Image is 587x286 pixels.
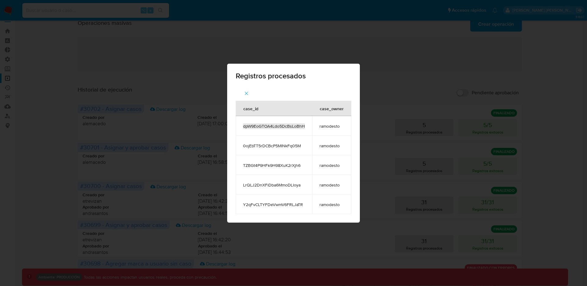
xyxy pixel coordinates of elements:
[243,163,305,168] span: TZBGt4P9HFk9H98XuK2rXjh6
[243,123,305,129] span: dpW9EoGTOA4Ldo5DcBsLoBhH
[319,182,344,188] span: ramodesto
[319,163,344,168] span: ramodesto
[319,123,344,129] span: ramodesto
[319,202,344,207] span: ramodesto
[236,101,266,116] div: case_id
[236,72,351,80] span: Registros procesados
[243,182,305,188] span: LrQLJ2DnXFiDba6MmoDLloya
[319,143,344,149] span: ramodesto
[243,143,305,149] span: 0ojEbTT5rDCBcP5MlNkFq05M
[312,101,351,116] div: case_owner
[243,202,305,207] span: Y2qFvCLTYFDeVwmV6FRLJaTR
